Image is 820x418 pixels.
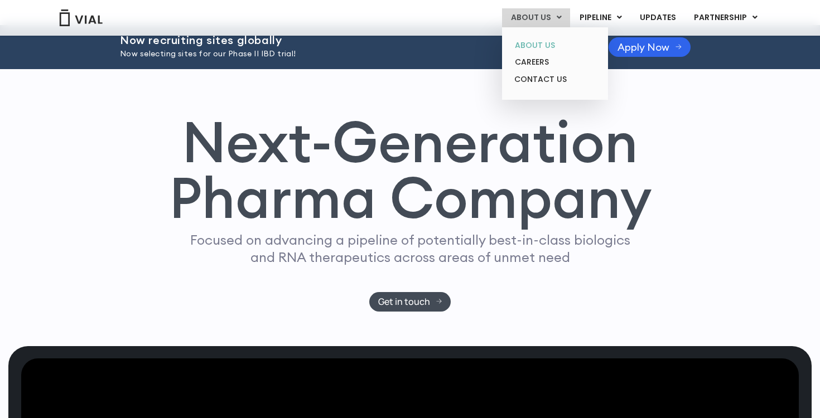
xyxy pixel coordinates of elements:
a: CAREERS [506,54,604,71]
a: PIPELINEMenu Toggle [571,8,630,27]
h1: Next-Generation Pharma Company [168,114,652,226]
a: ABOUT US [506,37,604,54]
a: Get in touch [369,292,451,312]
a: Apply Now [609,37,691,57]
span: Get in touch [378,298,430,306]
a: ABOUT USMenu Toggle [502,8,570,27]
a: UPDATES [631,8,684,27]
a: PARTNERSHIPMenu Toggle [685,8,766,27]
h2: Now recruiting sites globally [120,34,581,46]
a: CONTACT US [506,71,604,89]
p: Now selecting sites for our Phase II IBD trial! [120,48,581,60]
img: Vial Logo [59,9,103,26]
span: Apply Now [618,43,669,51]
p: Focused on advancing a pipeline of potentially best-in-class biologics and RNA therapeutics acros... [185,231,635,266]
